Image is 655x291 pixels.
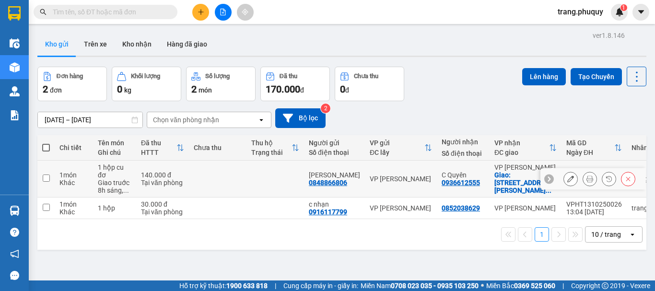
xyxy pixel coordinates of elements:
[522,68,566,85] button: Lên hàng
[354,73,378,80] div: Chưa thu
[153,115,219,125] div: Chọn văn phòng nhận
[622,4,625,11] span: 1
[481,284,484,288] span: ⚪️
[123,186,129,194] span: ...
[563,172,578,186] div: Sửa đơn hàng
[198,9,204,15] span: plus
[59,179,88,186] div: Khác
[566,149,614,156] div: Ngày ĐH
[43,83,48,95] span: 2
[602,282,608,289] span: copyright
[37,33,76,56] button: Kho gửi
[494,204,557,212] div: VP [PERSON_NAME]
[490,135,561,161] th: Toggle SortBy
[632,4,649,21] button: caret-down
[141,171,184,179] div: 140.000 đ
[442,179,480,186] div: 0936612555
[494,139,549,147] div: VP nhận
[535,227,549,242] button: 1
[494,163,557,171] div: VP [PERSON_NAME]
[59,171,88,179] div: 1 món
[10,110,20,120] img: solution-icon
[550,6,611,18] span: trang.phuquy
[266,83,300,95] span: 170.000
[57,73,83,80] div: Đơn hàng
[215,4,232,21] button: file-add
[226,282,268,290] strong: 1900 633 818
[275,108,326,128] button: Bộ lọc
[131,73,160,80] div: Khối lượng
[141,179,184,186] div: Tại văn phòng
[566,200,622,208] div: VPHT1310250026
[192,4,209,21] button: plus
[370,175,432,183] div: VP [PERSON_NAME]
[365,135,437,161] th: Toggle SortBy
[141,149,176,156] div: HTTT
[546,186,551,194] span: ...
[571,68,622,85] button: Tạo Chuyến
[8,6,21,21] img: logo-vxr
[10,249,19,258] span: notification
[141,200,184,208] div: 30.000 đ
[370,149,424,156] div: ĐC lấy
[59,144,88,151] div: Chi tiết
[309,200,360,208] div: c nhạn
[136,135,189,161] th: Toggle SortBy
[283,280,358,291] span: Cung cấp máy in - giấy in:
[280,73,297,80] div: Đã thu
[246,135,304,161] th: Toggle SortBy
[300,86,304,94] span: đ
[76,33,115,56] button: Trên xe
[361,280,479,291] span: Miền Nam
[115,33,159,56] button: Kho nhận
[194,144,242,151] div: Chưa thu
[98,149,131,156] div: Ghi chú
[486,280,555,291] span: Miền Bắc
[159,33,215,56] button: Hàng đã giao
[186,67,256,101] button: Số lượng2món
[370,139,424,147] div: VP gửi
[591,230,621,239] div: 10 / trang
[391,282,479,290] strong: 0708 023 035 - 0935 103 250
[50,86,62,94] span: đơn
[141,139,176,147] div: Đã thu
[10,206,20,216] img: warehouse-icon
[442,171,485,179] div: C Quyên
[199,86,212,94] span: món
[98,163,131,179] div: 1 hộp cu đơ
[220,9,226,15] span: file-add
[637,8,645,16] span: caret-down
[10,271,19,280] span: message
[442,150,485,157] div: Số điện thoại
[124,86,131,94] span: kg
[442,204,480,212] div: 0852038629
[179,280,268,291] span: Hỗ trợ kỹ thuật:
[251,139,292,147] div: Thu hộ
[309,208,347,216] div: 0916117799
[38,112,142,128] input: Select a date range.
[37,67,107,101] button: Đơn hàng2đơn
[309,149,360,156] div: Số điện thoại
[370,204,432,212] div: VP [PERSON_NAME]
[251,149,292,156] div: Trạng thái
[514,282,555,290] strong: 0369 525 060
[112,67,181,101] button: Khối lượng0kg
[98,139,131,147] div: Tên món
[275,280,276,291] span: |
[260,67,330,101] button: Đã thu170.000đ
[620,4,627,11] sup: 1
[242,9,248,15] span: aim
[615,8,624,16] img: icon-new-feature
[321,104,330,113] sup: 2
[566,139,614,147] div: Mã GD
[309,171,360,179] div: Linh Chi
[566,208,622,216] div: 13:04 [DATE]
[59,200,88,208] div: 1 món
[141,208,184,216] div: Tại văn phòng
[257,116,265,124] svg: open
[494,171,557,194] div: Giao: 198 Trần Quang Khải, Hoàn Kiếm, Hà Nội
[340,83,345,95] span: 0
[98,204,131,212] div: 1 hộp
[10,86,20,96] img: warehouse-icon
[309,139,360,147] div: Người gửi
